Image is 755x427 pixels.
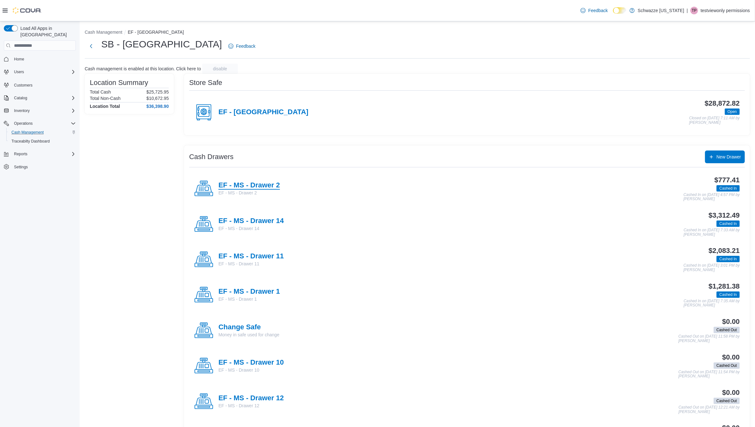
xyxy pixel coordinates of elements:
h3: $0.00 [722,389,740,396]
h4: Location Total [90,104,120,109]
span: Cash Management [9,129,76,136]
span: Catalog [11,94,76,102]
a: Home [11,55,27,63]
nav: Complex example [4,52,76,188]
button: Inventory [1,106,78,115]
h4: EF - MS - Drawer 1 [218,288,280,296]
button: Catalog [11,94,30,102]
button: Next [85,40,97,52]
span: Cashed Out [716,327,737,333]
span: Operations [14,121,33,126]
span: Load All Apps in [GEOGRAPHIC_DATA] [18,25,76,38]
h4: EF - MS - Drawer 10 [218,359,284,367]
p: Cash management is enabled at this location. Click here to [85,66,201,71]
button: Operations [1,119,78,128]
h3: $0.00 [722,353,740,361]
span: Reports [11,150,76,158]
button: Reports [11,150,30,158]
span: Cashed In [719,185,737,191]
h4: EF - [GEOGRAPHIC_DATA] [218,108,309,116]
h4: EF - MS - Drawer 14 [218,217,284,225]
span: Users [14,69,24,74]
span: Settings [14,164,28,170]
p: Cashed In on [DATE] 7:35 AM by [PERSON_NAME] [684,299,740,308]
p: EF - MS - Drawer 10 [218,367,284,373]
span: Cashed In [719,221,737,227]
button: Users [1,67,78,76]
span: tp [692,7,696,14]
p: Cashed Out on [DATE] 11:58 PM by [PERSON_NAME] [678,334,740,343]
span: Traceabilty Dashboard [11,139,50,144]
span: Cashed In [716,220,740,227]
span: Cashed Out [714,398,740,404]
p: Cashed In on [DATE] 4:57 PM by [PERSON_NAME] [683,193,740,201]
button: Home [1,54,78,64]
a: Feedback [226,40,258,52]
h6: Total Cash [90,89,111,94]
span: Home [11,55,76,63]
a: Customers [11,81,35,89]
span: Cashed In [719,256,737,262]
span: Customers [11,81,76,89]
span: Inventory [11,107,76,115]
span: Cashed In [716,256,740,262]
button: Catalog [1,94,78,102]
span: Home [14,57,24,62]
p: Schwazze [US_STATE] [638,7,684,14]
p: EF - MS - Drawer 12 [218,402,284,409]
button: Settings [1,162,78,171]
button: Cash Management [85,30,122,35]
p: Cashed In on [DATE] 3:01 PM by [PERSON_NAME] [683,263,740,272]
h3: $3,312.49 [709,212,740,219]
input: Dark Mode [613,7,626,14]
h4: Change Safe [218,323,279,332]
p: $10,672.95 [146,96,169,101]
div: testviewonly permissions [690,7,698,14]
h6: Total Non-Cash [90,96,121,101]
span: Catalog [14,95,27,101]
h3: Cash Drawers [189,153,233,161]
button: Inventory [11,107,32,115]
p: Cashed Out on [DATE] 11:54 PM by [PERSON_NAME] [678,370,740,379]
span: Traceabilty Dashboard [9,137,76,145]
p: Closed on [DATE] 7:11 AM by [PERSON_NAME] [689,116,740,125]
span: Open [728,109,737,115]
span: Feedback [236,43,255,49]
span: disable [213,66,227,72]
h4: EF - MS - Drawer 12 [218,394,284,402]
span: New Drawer [716,154,741,160]
button: Customers [1,80,78,89]
button: Operations [11,120,35,127]
span: Inventory [14,108,30,113]
button: New Drawer [705,150,745,163]
p: | [687,7,688,14]
span: Cashed In [719,292,737,297]
nav: An example of EuiBreadcrumbs [85,29,750,37]
span: Reports [14,151,27,157]
span: Customers [14,83,32,88]
p: EF - MS - Drawer 1 [218,296,280,302]
span: Cashed Out [714,362,740,369]
p: testviewonly permissions [701,7,750,14]
p: Cashed In on [DATE] 7:33 AM by [PERSON_NAME] [684,228,740,237]
p: $25,725.95 [146,89,169,94]
h3: $2,083.21 [709,247,740,255]
span: Operations [11,120,76,127]
a: Cash Management [9,129,46,136]
h4: EF - MS - Drawer 11 [218,252,284,261]
a: Traceabilty Dashboard [9,137,52,145]
h3: Store Safe [189,79,222,87]
span: Cashed Out [716,363,737,368]
p: EF - MS - Drawer 11 [218,261,284,267]
span: Cashed In [716,291,740,298]
h3: Location Summary [90,79,148,87]
h3: $777.41 [715,176,740,184]
button: Reports [1,150,78,158]
span: Cashed In [716,185,740,192]
span: Cashed Out [714,327,740,333]
h3: $1,281.38 [709,283,740,290]
span: Users [11,68,76,76]
button: disable [202,64,238,74]
p: Money in safe used for change [218,332,279,338]
p: EF - MS - Drawer 2 [218,190,280,196]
